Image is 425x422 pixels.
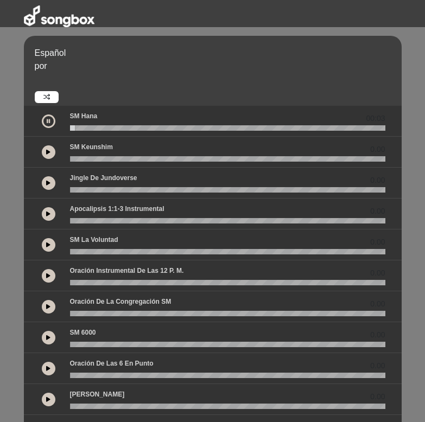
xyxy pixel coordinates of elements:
[70,205,164,213] font: Apocalipsis 1:1-3 Instrumental
[70,112,98,120] font: SM Hana
[370,392,385,401] font: 0.00
[70,298,172,305] font: Oración de la Congregación SM
[370,176,385,184] font: 0.00
[70,360,154,367] font: Oración de las 6 en punto
[370,268,385,277] font: 0.00
[370,299,385,308] font: 0.00
[70,236,118,244] font: SM La Voluntad
[366,113,385,124] span: 00:03
[70,143,113,151] font: SM Keunshim
[35,48,66,57] font: Español
[370,145,385,154] font: 0.00
[70,391,125,398] font: [PERSON_NAME]
[370,361,385,370] font: 0.00
[24,5,94,27] img: songbox-logo-white.png
[35,61,47,71] font: por
[370,238,385,246] font: 0.00
[70,267,184,274] font: Oración instrumental de las 12 p. m.
[70,174,137,182] font: Jingle de Jundoverse
[70,329,96,336] font: SM 6000
[370,330,385,339] font: 0.00
[370,207,385,215] font: 0.00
